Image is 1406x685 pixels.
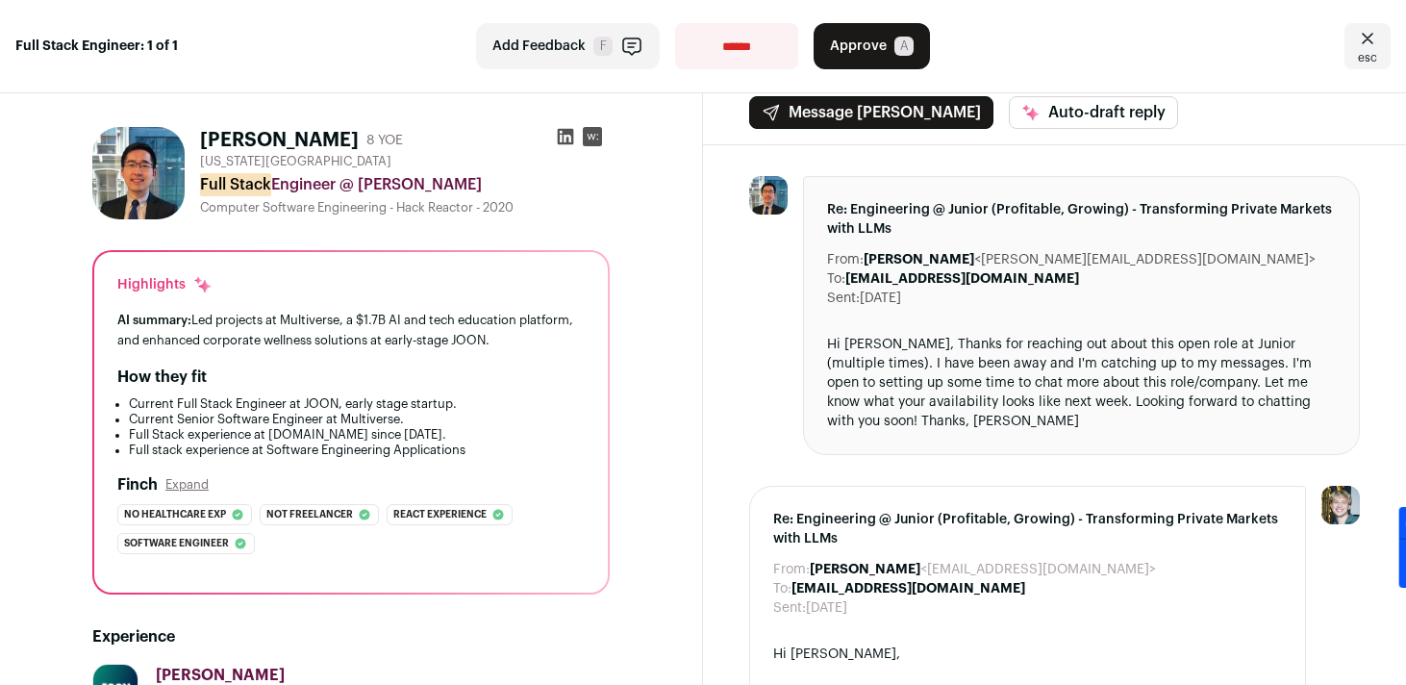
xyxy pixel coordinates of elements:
[1358,50,1377,65] span: esc
[200,127,359,154] h1: [PERSON_NAME]
[593,37,613,56] span: F
[129,396,585,412] li: Current Full Stack Engineer at JOON, early stage startup.
[773,645,1282,664] div: Hi [PERSON_NAME],
[864,253,974,266] b: [PERSON_NAME]
[200,200,610,216] div: Computer Software Engineering - Hack Reactor - 2020
[827,269,845,289] dt: To:
[393,505,487,524] span: React experience
[200,173,271,196] mark: Full Stack
[827,289,860,308] dt: Sent:
[92,625,610,648] h2: Experience
[200,154,391,169] span: [US_STATE][GEOGRAPHIC_DATA]
[814,23,930,69] button: Approve A
[266,505,353,524] span: Not freelancer
[200,173,610,196] div: Engineer @ [PERSON_NAME]
[791,582,1025,596] b: [EMAIL_ADDRESS][DOMAIN_NAME]
[827,250,864,269] dt: From:
[129,412,585,427] li: Current Senior Software Engineer at Multiverse.
[827,335,1336,431] div: Hi [PERSON_NAME], Thanks for reaching out about this open role at Junior (multiple times). I have...
[773,598,806,618] dt: Sent:
[124,534,229,553] span: Software engineer
[894,37,914,56] span: A
[492,37,586,56] span: Add Feedback
[117,314,191,326] span: AI summary:
[827,200,1336,239] span: Re: Engineering @ Junior (Profitable, Growing) - Transforming Private Markets with LLMs
[15,37,178,56] strong: Full Stack Engineer: 1 of 1
[476,23,660,69] button: Add Feedback F
[773,579,791,598] dt: To:
[117,275,213,294] div: Highlights
[117,366,207,389] h2: How they fit
[124,505,226,524] span: No healthcare exp
[773,560,810,579] dt: From:
[129,427,585,443] li: Full Stack experience at [DOMAIN_NAME] since [DATE].
[92,127,185,219] img: 6231cf7160b05a04d7ede642848a217ddc9da92be8c7040adcf80fbd0b25b294
[366,131,403,150] div: 8 YOE
[156,668,285,683] span: [PERSON_NAME]
[810,563,920,576] b: [PERSON_NAME]
[845,272,1079,286] b: [EMAIL_ADDRESS][DOMAIN_NAME]
[773,510,1282,548] span: Re: Engineering @ Junior (Profitable, Growing) - Transforming Private Markets with LLMs
[749,96,993,129] button: Message [PERSON_NAME]
[749,176,788,215] img: 6231cf7160b05a04d7ede642848a217ddc9da92be8c7040adcf80fbd0b25b294
[1344,23,1391,69] a: Close
[810,560,1156,579] dd: <[EMAIL_ADDRESS][DOMAIN_NAME]>
[860,289,901,308] dd: [DATE]
[1009,96,1178,129] button: Auto-draft reply
[117,473,158,496] h2: Finch
[830,37,887,56] span: Approve
[806,598,847,618] dd: [DATE]
[117,310,585,350] div: Led projects at Multiverse, a $1.7B AI and tech education platform, and enhanced corporate wellne...
[1321,486,1360,524] img: 6494470-medium_jpg
[864,250,1316,269] dd: <[PERSON_NAME][EMAIL_ADDRESS][DOMAIN_NAME]>
[165,477,209,493] button: Expand
[129,443,585,458] li: Full stack experience at Software Engineering Applications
